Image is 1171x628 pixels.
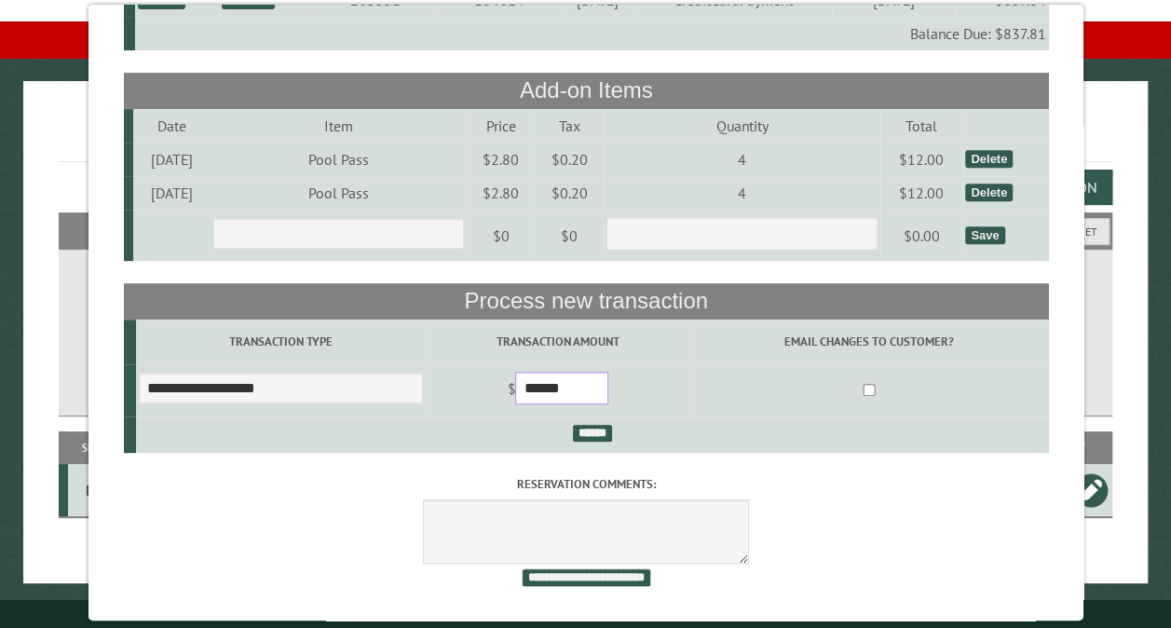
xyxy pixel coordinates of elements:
[210,143,466,176] td: Pool Pass
[68,431,116,464] th: Site
[603,143,880,176] td: 4
[210,109,466,143] td: Item
[879,176,961,210] td: $12.00
[603,176,880,210] td: 4
[692,333,1045,350] label: Email changes to customer?
[132,109,210,143] td: Date
[210,176,466,210] td: Pool Pass
[466,176,534,210] td: $2.80
[132,176,210,210] td: [DATE]
[75,481,113,499] div: B3
[535,210,603,262] td: $0
[134,17,1048,50] td: Balance Due: $837.81
[964,184,1012,201] div: Delete
[429,333,687,350] label: Transaction Amount
[535,143,603,176] td: $0.20
[535,109,603,143] td: Tax
[879,143,961,176] td: $12.00
[123,475,1048,493] label: Reservation comments:
[138,333,422,350] label: Transaction Type
[879,109,961,143] td: Total
[123,283,1048,319] th: Process new transaction
[603,109,880,143] td: Quantity
[466,143,534,176] td: $2.80
[123,73,1048,108] th: Add-on Items
[879,210,961,262] td: $0.00
[535,176,603,210] td: $0.20
[426,364,689,416] td: $
[132,143,210,176] td: [DATE]
[964,150,1012,168] div: Delete
[964,226,1003,244] div: Save
[59,111,1112,162] h1: Reservations
[466,109,534,143] td: Price
[59,212,1112,248] h2: Filters
[466,210,534,262] td: $0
